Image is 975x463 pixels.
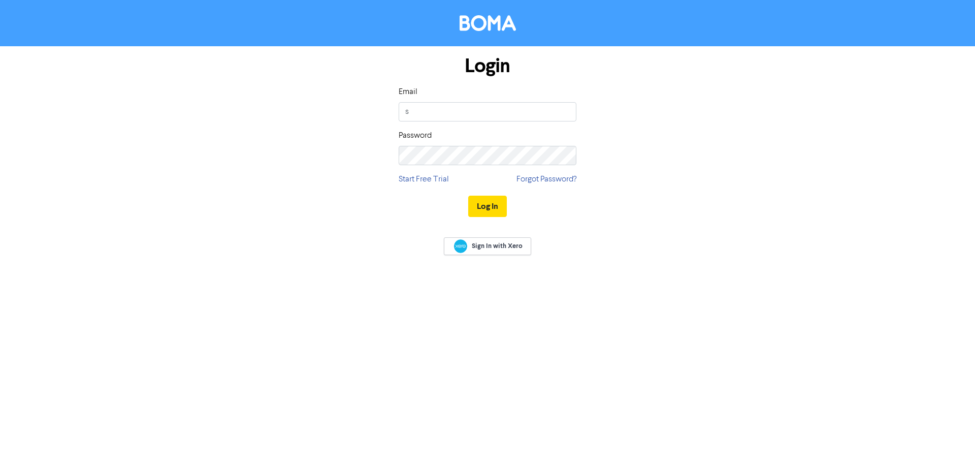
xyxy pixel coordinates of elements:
label: Email [399,86,417,98]
img: Xero logo [454,239,467,253]
label: Password [399,130,432,142]
a: Forgot Password? [516,173,576,186]
a: Start Free Trial [399,173,449,186]
span: Sign In with Xero [472,241,523,251]
img: BOMA Logo [460,15,516,31]
button: Log In [468,196,507,217]
a: Sign In with Xero [444,237,531,255]
h1: Login [399,54,576,78]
